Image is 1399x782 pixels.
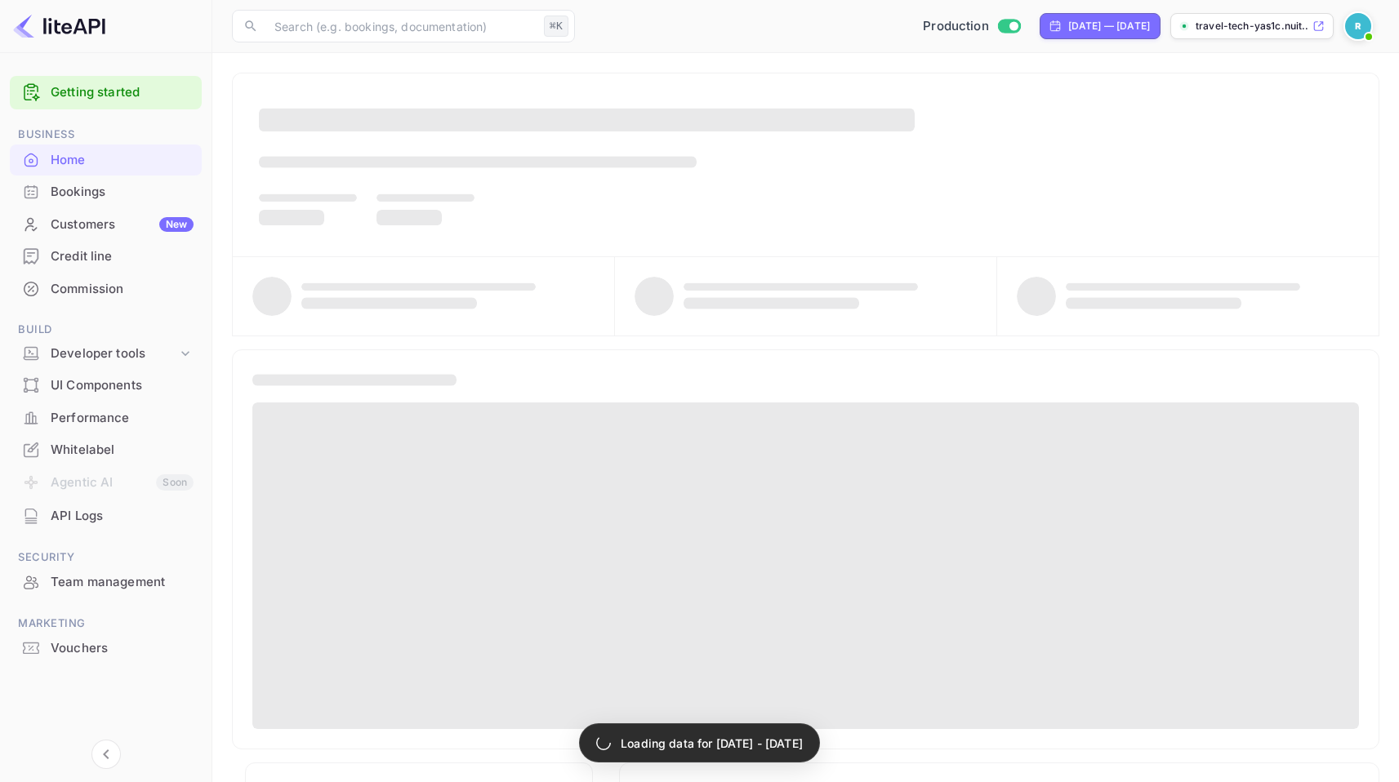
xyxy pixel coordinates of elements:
div: Home [10,144,202,176]
div: Team management [10,567,202,598]
div: Commission [51,280,194,299]
div: Home [51,151,194,170]
a: Performance [10,402,202,433]
div: Click to change the date range period [1040,13,1161,39]
div: Bookings [10,176,202,208]
span: Business [10,126,202,144]
div: Developer tools [51,344,177,363]
a: Vouchers [10,633,202,663]
span: Build [10,321,202,339]
div: Whitelabel [51,441,194,460]
div: Team management [51,573,194,592]
a: CustomersNew [10,209,202,239]
input: Search (e.g. bookings, documentation) [265,10,537,42]
div: Commission [10,273,202,305]
a: Home [10,144,202,175]
button: Collapse navigation [91,740,121,769]
div: UI Components [10,370,202,402]
div: Credit line [10,241,202,273]
div: Switch to Sandbox mode [916,17,1027,36]
a: Credit line [10,241,202,271]
p: travel-tech-yas1c.nuit... [1196,19,1309,33]
div: [DATE] — [DATE] [1068,19,1150,33]
a: Getting started [51,83,194,102]
div: UI Components [51,376,194,395]
span: Security [10,549,202,567]
div: Vouchers [51,639,194,658]
div: ⌘K [544,16,568,37]
a: UI Components [10,370,202,400]
a: Bookings [10,176,202,207]
a: Team management [10,567,202,597]
span: Marketing [10,615,202,633]
a: Whitelabel [10,434,202,464]
div: Getting started [10,76,202,109]
img: Revolut [1345,13,1371,39]
p: Loading data for [DATE] - [DATE] [621,735,803,752]
div: New [159,217,194,232]
a: API Logs [10,500,202,531]
div: Vouchers [10,633,202,664]
div: Whitelabel [10,434,202,466]
div: Bookings [51,183,194,202]
div: Developer tools [10,340,202,368]
div: API Logs [10,500,202,532]
img: LiteAPI logo [13,13,105,39]
span: Production [923,17,989,36]
div: Customers [51,215,194,234]
div: Performance [10,402,202,434]
div: Credit line [51,247,194,266]
a: Commission [10,273,202,304]
div: API Logs [51,507,194,526]
div: Performance [51,409,194,428]
div: CustomersNew [10,209,202,241]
